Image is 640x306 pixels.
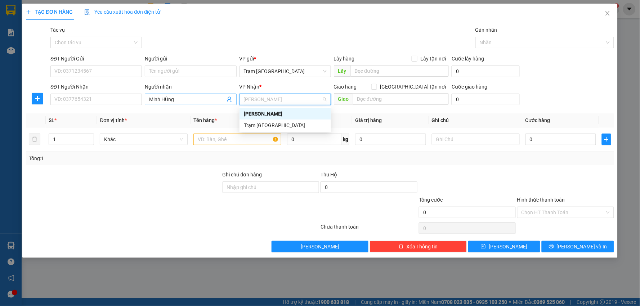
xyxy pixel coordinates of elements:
[244,121,327,129] div: Trạm [GEOGRAPHIC_DATA]
[240,108,331,120] div: Phan Thiết
[342,134,349,145] span: kg
[223,172,262,177] label: Ghi chú đơn hàng
[244,110,327,118] div: [PERSON_NAME]
[223,181,319,193] input: Ghi chú đơn hàng
[50,83,142,91] div: SĐT Người Nhận
[355,134,426,145] input: 0
[452,56,484,62] label: Cước lấy hàng
[489,243,527,251] span: [PERSON_NAME]
[602,134,611,145] button: plus
[50,31,96,39] li: VP [PERSON_NAME]
[244,94,327,105] span: Phan Thiết
[598,4,618,24] button: Close
[334,84,357,90] span: Giao hàng
[355,117,382,123] span: Giá trị hàng
[50,40,55,45] span: environment
[50,55,142,63] div: SĐT Người Gửi
[377,83,449,91] span: [GEOGRAPHIC_DATA] tận nơi
[517,197,565,203] label: Hình thức thanh toán
[602,136,610,142] span: plus
[370,241,467,252] button: deleteXóa Thông tin
[468,241,541,252] button: save[PERSON_NAME]
[301,243,339,251] span: [PERSON_NAME]
[29,154,247,162] div: Tổng: 1
[525,117,550,123] span: Cước hàng
[193,134,281,145] input: VD: Bàn, Ghế
[145,83,236,91] div: Người nhận
[452,94,520,105] input: Cước giao hàng
[104,134,183,145] span: Khác
[334,93,353,105] span: Giao
[32,96,43,102] span: plus
[557,243,607,251] span: [PERSON_NAME] và In
[419,197,443,203] span: Tổng cước
[353,93,449,105] input: Dọc đường
[100,117,127,123] span: Đơn vị tính
[605,10,610,16] span: close
[429,113,523,127] th: Ghi chú
[26,9,73,15] span: TẠO ĐƠN HÀNG
[50,40,94,61] b: T1 [PERSON_NAME], P Phú Thuỷ
[481,244,486,249] span: save
[193,117,217,123] span: Tên hàng
[49,117,54,123] span: SL
[84,9,160,15] span: Yêu cầu xuất hóa đơn điện tử
[321,172,337,177] span: Thu Hộ
[334,65,350,77] span: Lấy
[320,223,418,235] div: Chưa thanh toán
[452,84,487,90] label: Cước giao hàng
[240,120,331,131] div: Trạm Sài Gòn
[32,93,43,104] button: plus
[334,56,355,62] span: Lấy hàng
[350,65,449,77] input: Dọc đường
[407,243,438,251] span: Xóa Thông tin
[50,27,65,33] label: Tác vụ
[399,244,404,249] span: delete
[4,4,29,29] img: logo.jpg
[549,244,554,249] span: printer
[244,66,327,77] span: Trạm Sài Gòn
[240,55,331,63] div: VP gửi
[452,66,520,77] input: Cước lấy hàng
[240,84,260,90] span: VP Nhận
[542,241,614,252] button: printer[PERSON_NAME] và In
[417,55,449,63] span: Lấy tận nơi
[4,31,50,54] li: VP Trạm [GEOGRAPHIC_DATA]
[272,241,368,252] button: [PERSON_NAME]
[145,55,236,63] div: Người gửi
[84,9,90,15] img: icon
[227,96,232,102] span: user-add
[4,4,104,17] li: Trung Nga
[26,9,31,14] span: plus
[29,134,40,145] button: delete
[475,27,497,33] label: Gán nhãn
[432,134,520,145] input: Ghi Chú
